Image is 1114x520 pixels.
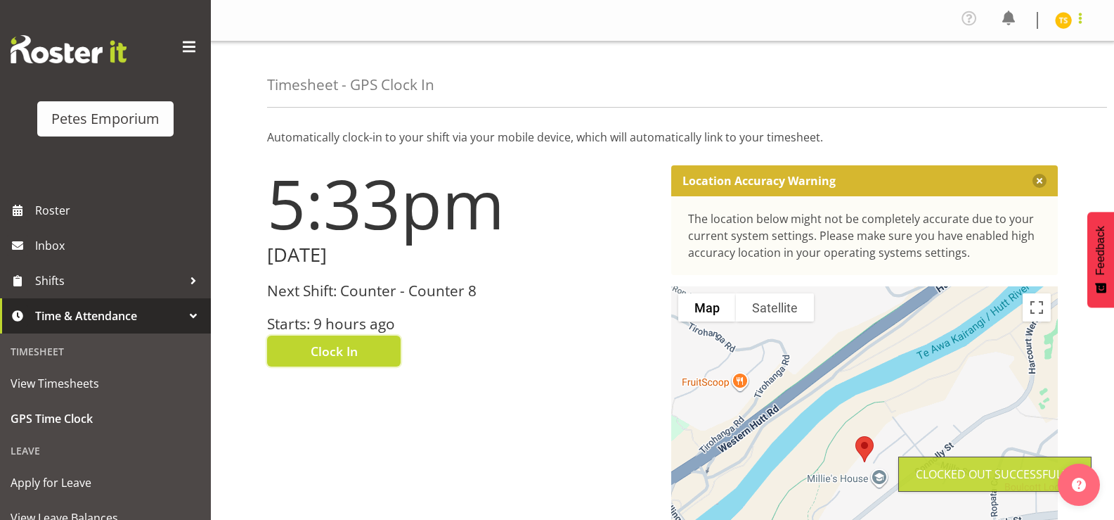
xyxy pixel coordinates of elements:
[267,336,401,367] button: Clock In
[35,235,204,256] span: Inbox
[736,293,814,322] button: Show satellite imagery
[11,408,200,429] span: GPS Time Clock
[4,401,207,436] a: GPS Time Clock
[1023,293,1051,322] button: Toggle fullscreen view
[4,465,207,500] a: Apply for Leave
[267,283,654,299] h3: Next Shift: Counter - Counter 8
[916,466,1074,483] div: Clocked out Successfully
[267,129,1058,146] p: Automatically clock-in to your shift via your mobile device, which will automatically link to you...
[267,77,434,93] h4: Timesheet - GPS Clock In
[267,244,654,266] h2: [DATE]
[311,342,358,360] span: Clock In
[1055,12,1072,29] img: tamara-straker11292.jpg
[11,472,200,493] span: Apply for Leave
[4,436,207,465] div: Leave
[1032,174,1047,188] button: Close message
[688,210,1042,261] div: The location below might not be completely accurate due to your current system settings. Please m...
[11,373,200,394] span: View Timesheets
[35,270,183,291] span: Shifts
[4,366,207,401] a: View Timesheets
[267,165,654,241] h1: 5:33pm
[682,174,836,188] p: Location Accuracy Warning
[1087,212,1114,307] button: Feedback - Show survey
[51,108,160,129] div: Petes Emporium
[11,35,127,63] img: Rosterit website logo
[267,316,654,332] h3: Starts: 9 hours ago
[678,293,736,322] button: Show street map
[1094,226,1107,275] span: Feedback
[4,337,207,366] div: Timesheet
[35,305,183,326] span: Time & Attendance
[1072,478,1086,492] img: help-xxl-2.png
[35,200,204,221] span: Roster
